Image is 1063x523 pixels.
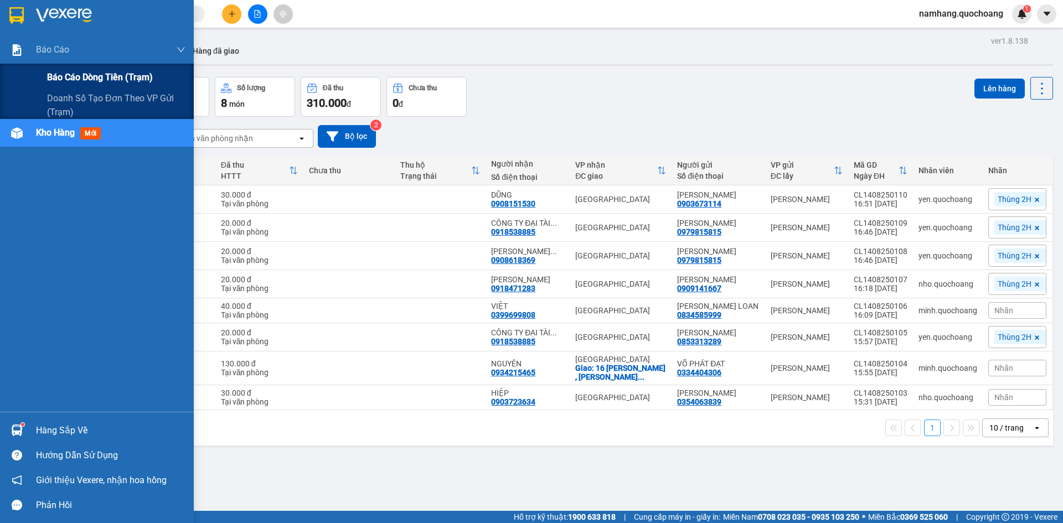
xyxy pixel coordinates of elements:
[254,10,261,18] span: file-add
[399,100,403,108] span: đ
[491,302,564,310] div: VIỆT
[854,284,907,293] div: 16:18 [DATE]
[279,10,287,18] span: aim
[318,125,376,148] button: Bộ lọc
[771,172,834,180] div: ĐC lấy
[854,337,907,346] div: 15:57 [DATE]
[491,256,535,265] div: 0908618369
[221,368,298,377] div: Tại văn phòng
[624,511,626,523] span: |
[575,393,666,402] div: [GEOGRAPHIC_DATA]
[400,172,472,180] div: Trạng thái
[854,219,907,227] div: CL1408250109
[491,359,564,368] div: NGUYÊN
[80,127,101,139] span: mới
[491,368,535,377] div: 0934215465
[6,61,13,69] span: environment
[1023,5,1031,13] sup: 1
[6,47,76,59] li: VP [PERSON_NAME]
[215,156,303,185] th: Toggle SortBy
[918,364,977,372] div: minh.quochoang
[677,227,721,236] div: 0979815815
[677,160,760,169] div: Người gửi
[550,328,557,337] span: ...
[771,251,843,260] div: [PERSON_NAME]
[677,190,760,199] div: TRẦN HỮU LỘC
[184,38,248,64] button: Hàng đã giao
[918,223,977,232] div: yen.quochoang
[924,420,941,436] button: 1
[677,328,760,337] div: PHẠM HỮU NHÂN
[491,219,564,227] div: CÔNG TY ĐẠI TÀI LỘC
[550,219,557,227] span: ...
[575,195,666,204] div: [GEOGRAPHIC_DATA]
[491,275,564,284] div: VĂN VINH
[221,190,298,199] div: 30.000 đ
[677,302,760,310] div: DƯƠNG THUÝ LOAN
[918,393,977,402] div: nho.quochoang
[771,195,843,204] div: [PERSON_NAME]
[771,306,843,315] div: [PERSON_NAME]
[491,173,564,182] div: Số điện thoại
[11,127,23,139] img: warehouse-icon
[309,166,389,175] div: Chưa thu
[854,160,899,169] div: Mã GD
[491,389,564,397] div: HIỆP
[221,275,298,284] div: 20.000 đ
[215,77,295,117] button: Số lượng8món
[854,190,907,199] div: CL1408250110
[297,134,306,143] svg: open
[575,160,657,169] div: VP nhận
[221,219,298,227] div: 20.000 đ
[854,328,907,337] div: CL1408250105
[854,389,907,397] div: CL1408250103
[221,310,298,319] div: Tại văn phòng
[854,397,907,406] div: 15:31 [DATE]
[854,247,907,256] div: CL1408250108
[677,256,721,265] div: 0979815815
[575,251,666,260] div: [GEOGRAPHIC_DATA]
[228,10,236,18] span: plus
[386,77,467,117] button: Chưa thu0đ
[491,159,564,168] div: Người nhận
[6,6,161,27] li: [PERSON_NAME]
[47,91,185,119] span: Doanh số tạo đơn theo VP gửi (trạm)
[409,84,437,92] div: Chưa thu
[6,6,44,44] img: logo.jpg
[918,251,977,260] div: yen.quochoang
[677,310,721,319] div: 0834585999
[237,84,265,92] div: Số lượng
[491,247,564,256] div: HUỲNH TRỌNG NGHĨA
[221,256,298,265] div: Tại văn phòng
[677,275,760,284] div: NGUYỄN VĂN ĐÔNG
[568,512,616,521] strong: 1900 633 818
[221,389,298,397] div: 30.000 đ
[491,337,535,346] div: 0918538885
[491,397,535,406] div: 0903723634
[301,77,381,117] button: Đã thu310.000đ
[36,497,185,514] div: Phản hồi
[634,511,720,523] span: Cung cấp máy in - giấy in:
[771,223,843,232] div: [PERSON_NAME]
[575,306,666,315] div: [GEOGRAPHIC_DATA]
[974,79,1025,99] button: Lên hàng
[677,337,721,346] div: 0853313289
[1033,423,1041,432] svg: open
[221,302,298,310] div: 40.000 đ
[575,364,666,381] div: Giao: 16 NGUYỄN THỊ MINH KHAI , P ĐAKAO , Q1
[989,422,1024,433] div: 10 / trang
[918,333,977,341] div: yen.quochoang
[677,397,721,406] div: 0354063839
[900,512,948,521] strong: 0369 525 060
[177,133,253,144] div: Chọn văn phòng nhận
[677,389,760,397] div: NGUYỄN THỊ DUNG
[677,199,721,208] div: 0903673114
[862,515,865,519] span: ⚪️
[229,100,245,108] span: món
[274,4,293,24] button: aim
[36,422,185,439] div: Hàng sắp về
[550,247,557,256] span: ...
[998,194,1031,204] span: Thùng 2H
[575,279,666,288] div: [GEOGRAPHIC_DATA]
[491,328,564,337] div: CÔNG TY ĐẠI TÀI LỘC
